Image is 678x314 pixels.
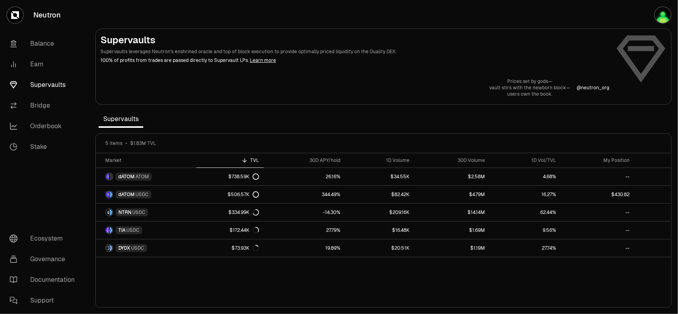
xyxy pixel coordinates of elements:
[3,270,86,290] a: Documentation
[264,239,345,257] a: 19.89%
[196,239,264,257] a: $73.93K
[228,173,259,180] div: $738.59K
[419,157,485,164] div: 30D Volume
[106,209,109,216] img: NTRN Logo
[490,168,561,185] a: 4.68%
[350,157,410,164] div: 1D Volume
[132,209,145,216] span: USDC
[3,75,86,95] a: Supervaults
[250,57,276,64] a: Learn more
[110,173,112,180] img: ATOM Logo
[110,245,112,251] img: USDC Logo
[106,245,109,251] img: DYDX Logo
[346,168,415,185] a: $34.55K
[494,157,556,164] div: 1D Vol/TVL
[118,227,126,233] span: TIA
[3,95,86,116] a: Bridge
[96,186,196,203] a: dATOM LogoUSDC LogodATOMUSDC
[346,204,415,221] a: $209.16K
[110,209,112,216] img: USDC Logo
[201,157,259,164] div: TVL
[414,239,490,257] a: $1.19M
[196,222,264,239] a: $172.44K
[228,209,259,216] div: $334.99K
[135,191,149,198] span: USDC
[96,222,196,239] a: TIA LogoUSDC LogoTIAUSDC
[490,204,561,221] a: 62.44%
[118,173,135,180] span: dATOM
[230,227,259,233] div: $172.44K
[100,34,609,46] h2: Supervaults
[110,227,112,233] img: USDC Logo
[118,245,130,251] span: DYDX
[561,186,634,203] a: $430.82
[100,48,609,55] p: Supervaults leverages Neutron's enshrined oracle and top of block execution to provide optimally ...
[655,7,671,23] img: sw-firefox
[196,204,264,221] a: $334.99K
[106,227,109,233] img: TIA Logo
[3,54,86,75] a: Earn
[99,111,143,127] span: Supervaults
[346,222,415,239] a: $16.48K
[118,191,135,198] span: dATOM
[3,228,86,249] a: Ecosystem
[105,157,191,164] div: Market
[196,168,264,185] a: $738.59K
[561,239,634,257] a: --
[3,290,86,311] a: Support
[105,140,122,146] span: 5 items
[131,245,144,251] span: USDC
[414,168,490,185] a: $2.58M
[489,78,570,97] a: Prices set by gods—vault stirs with the newborn block—users own the book.
[489,78,570,85] p: Prices set by gods—
[264,186,345,203] a: 344.49%
[489,85,570,91] p: vault stirs with the newborn block—
[561,204,634,221] a: --
[490,186,561,203] a: 16.27%
[232,245,259,251] div: $73.93K
[268,157,340,164] div: 30D APY/hold
[110,191,112,198] img: USDC Logo
[3,116,86,137] a: Orderbook
[490,239,561,257] a: 27.74%
[414,204,490,221] a: $14.14M
[196,186,264,203] a: $506.57K
[96,204,196,221] a: NTRN LogoUSDC LogoNTRNUSDC
[118,209,131,216] span: NTRN
[414,222,490,239] a: $1.69M
[264,168,345,185] a: 26.16%
[264,222,345,239] a: 27.79%
[100,57,609,64] p: 100% of profits from trades are passed directly to Supervault LPs.
[489,91,570,97] p: users own the book.
[126,227,139,233] span: USDC
[561,222,634,239] a: --
[346,186,415,203] a: $82.42K
[3,33,86,54] a: Balance
[577,85,609,91] a: @neutron_org
[3,249,86,270] a: Governance
[96,239,196,257] a: DYDX LogoUSDC LogoDYDXUSDC
[106,173,109,180] img: dATOM Logo
[577,85,609,91] p: @ neutron_org
[135,173,149,180] span: ATOM
[96,168,196,185] a: dATOM LogoATOM LogodATOMATOM
[264,204,345,221] a: -14.30%
[228,191,259,198] div: $506.57K
[346,239,415,257] a: $20.51K
[414,186,490,203] a: $4.79M
[3,137,86,157] a: Stake
[130,140,156,146] span: $1.83M TVL
[490,222,561,239] a: 9.56%
[566,157,630,164] div: My Position
[561,168,634,185] a: --
[106,191,109,198] img: dATOM Logo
